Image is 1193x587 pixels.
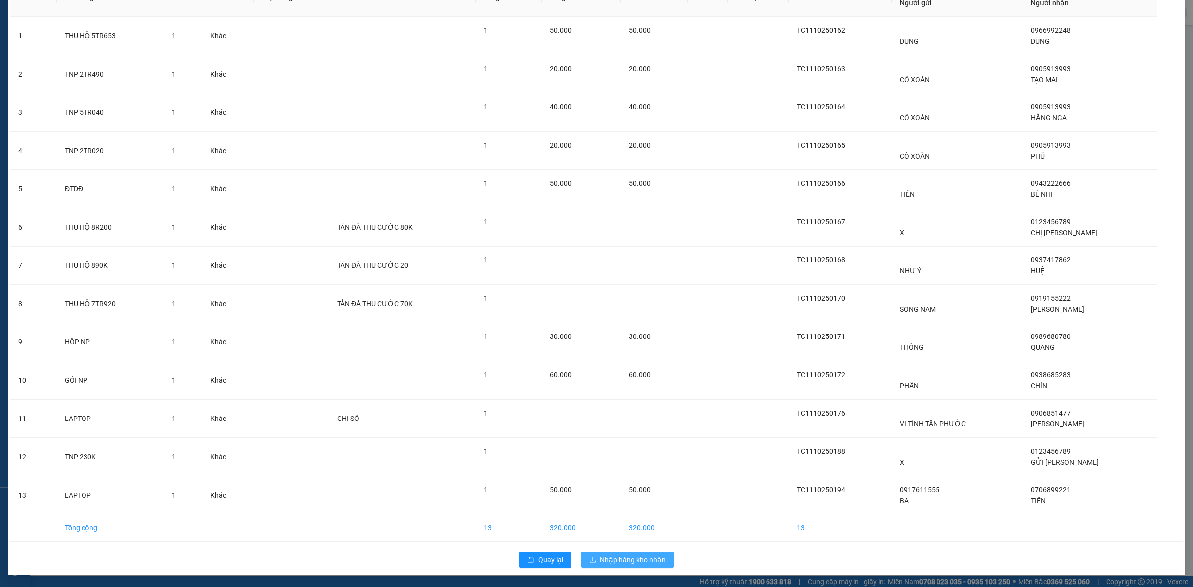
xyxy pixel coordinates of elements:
span: THÔNG [900,343,924,351]
td: Khác [202,438,254,476]
td: GÓI NP [57,361,164,400]
span: 1 [172,147,176,155]
td: LAPTOP [57,476,164,514]
span: 1 [484,371,488,379]
td: 9 [10,323,57,361]
span: BA [900,497,909,504]
td: THU HỘ 890K [57,247,164,285]
span: rollback [527,556,534,564]
span: 1 [172,223,176,231]
td: THU HỘ 8R200 [57,208,164,247]
span: 0905913993 [1031,65,1071,73]
span: download [589,556,596,564]
td: 320.000 [621,514,688,542]
td: Khác [202,170,254,208]
span: 1 [172,338,176,346]
span: 0906851477 [1031,409,1071,417]
td: 1 [10,17,57,55]
span: 0966992248 [1031,26,1071,34]
td: TNP 230K [57,438,164,476]
span: 50.000 [550,179,572,187]
td: 8 [10,285,57,323]
span: 1 [172,70,176,78]
td: ĐTDĐ [57,170,164,208]
span: 1 [172,108,176,116]
span: 50.000 [629,486,651,494]
span: 1 [484,141,488,149]
span: QUANG [1031,343,1055,351]
td: 10 [10,361,57,400]
span: 60.000 [629,371,651,379]
span: 0905913993 [1031,141,1071,149]
span: 1 [484,26,488,34]
span: 1 [484,65,488,73]
td: TNP 2TR490 [57,55,164,93]
td: 13 [476,514,542,542]
td: 2 [10,55,57,93]
span: 0123456789 [1031,218,1071,226]
td: Khác [202,476,254,514]
span: 20.000 [629,141,651,149]
td: Khác [202,247,254,285]
span: 50.000 [550,486,572,494]
td: Khác [202,285,254,323]
span: 1 [484,409,488,417]
td: Khác [202,55,254,93]
span: 1 [484,294,488,302]
span: VI TÍNH TÂN PHƯỚC [900,420,966,428]
span: TC1110250165 [797,141,845,149]
span: 0905913993 [1031,103,1071,111]
span: 0938685283 [1031,371,1071,379]
span: Quay lại [538,554,563,565]
span: CÔ XOÀN [900,76,930,84]
span: 1 [484,179,488,187]
span: 50.000 [629,26,651,34]
span: HUỆ [1031,267,1045,275]
span: 1 [484,218,488,226]
span: 0919155222 [1031,294,1071,302]
td: TNP 2TR020 [57,132,164,170]
span: 1 [172,415,176,422]
span: X [900,229,904,237]
span: 1 [172,453,176,461]
td: THU HỘ 5TR653 [57,17,164,55]
span: 0706899221 [1031,486,1071,494]
td: THU HỘ 7TR920 [57,285,164,323]
span: 20.000 [629,65,651,73]
span: PHÚ [1031,152,1045,160]
td: TNP 5TR040 [57,93,164,132]
td: Khác [202,361,254,400]
td: 12 [10,438,57,476]
span: 20.000 [550,65,572,73]
td: 7 [10,247,57,285]
span: 1 [172,376,176,384]
span: CHÍN [1031,382,1047,390]
span: 1 [172,491,176,499]
td: Khác [202,323,254,361]
button: rollbackQuay lại [519,552,571,568]
span: PHẤN [900,382,919,390]
td: Khác [202,132,254,170]
td: Khác [202,93,254,132]
span: TC1110250194 [797,486,845,494]
td: 13 [789,514,892,542]
span: 50.000 [550,26,572,34]
td: 4 [10,132,57,170]
td: Khác [202,17,254,55]
span: TIÊN [1031,497,1046,504]
span: TC1110250164 [797,103,845,111]
span: HẰNG NGA [1031,114,1067,122]
td: 5 [10,170,57,208]
span: X [900,458,904,466]
td: Khác [202,400,254,438]
span: CHỊ [PERSON_NAME] [1031,229,1097,237]
span: SONG NAM [900,305,936,313]
span: TC1110250167 [797,218,845,226]
span: TẢN ĐÀ THU CƯỚC 80K [337,223,413,231]
span: DUNG [900,37,919,45]
span: TC1110250166 [797,179,845,187]
span: TẢN ĐÀ THU CƯỚC 70K [337,300,413,308]
span: 0123456789 [1031,447,1071,455]
span: Nhập hàng kho nhận [600,554,666,565]
span: 1 [172,300,176,308]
